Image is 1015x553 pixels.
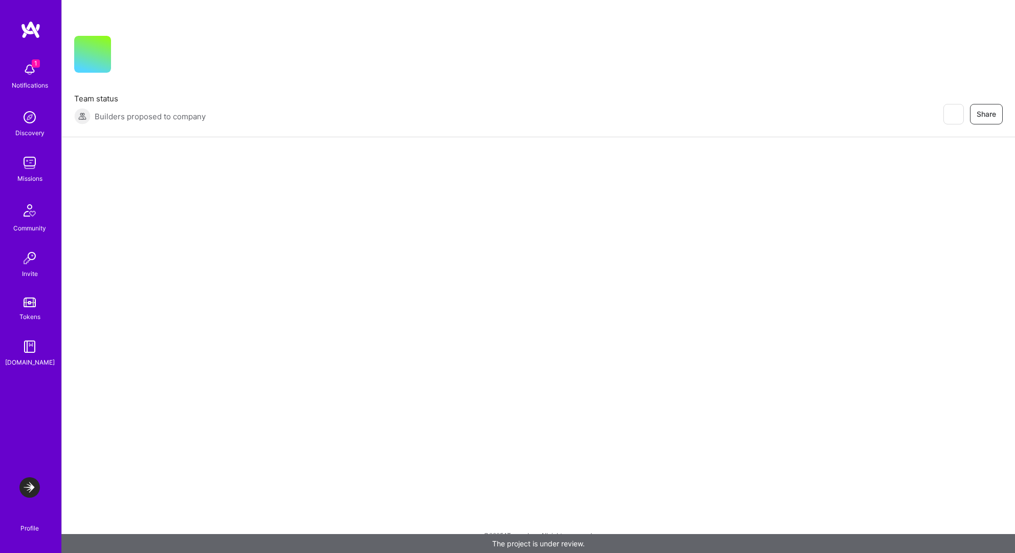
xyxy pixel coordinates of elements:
[17,477,42,498] a: LaunchDarkly: Experimentation Delivery Team
[970,104,1003,124] button: Share
[74,93,206,104] span: Team status
[95,111,206,122] span: Builders proposed to company
[24,297,36,307] img: tokens
[19,107,40,127] img: discovery
[977,109,996,119] span: Share
[22,268,38,279] div: Invite
[13,223,46,233] div: Community
[74,108,91,124] img: Builders proposed to company
[19,59,40,80] img: bell
[12,80,48,91] div: Notifications
[20,20,41,39] img: logo
[61,534,1015,553] div: The project is under review.
[19,477,40,498] img: LaunchDarkly: Experimentation Delivery Team
[17,173,42,184] div: Missions
[19,153,40,173] img: teamwork
[15,127,45,138] div: Discovery
[5,357,55,368] div: [DOMAIN_NAME]
[17,512,42,533] a: Profile
[949,110,957,118] i: icon EyeClosed
[32,59,40,68] span: 1
[19,311,40,322] div: Tokens
[123,52,131,60] i: icon CompanyGray
[19,248,40,268] img: Invite
[19,336,40,357] img: guide book
[17,198,42,223] img: Community
[20,523,39,533] div: Profile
